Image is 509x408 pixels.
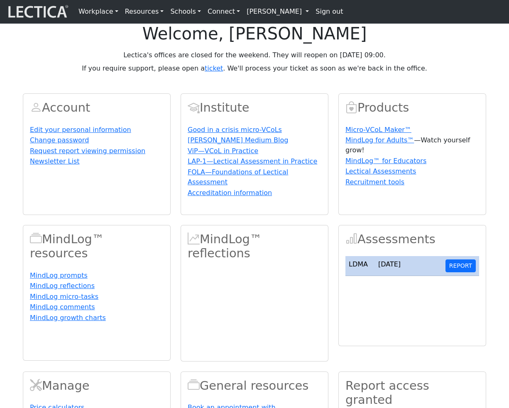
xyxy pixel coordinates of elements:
p: Lectica's offices are closed for the weekend. They will reopen on [DATE] 09:00. [23,50,486,60]
p: —Watch yourself grow! [345,135,479,155]
a: Good in a crisis micro-VCoLs [188,126,282,134]
span: [DATE] [378,260,401,268]
h2: Manage [30,379,164,393]
a: Accreditation information [188,189,272,197]
span: Account [188,100,200,115]
a: Lectical Assessments [345,167,416,175]
span: Manage [30,379,42,393]
button: REPORT [445,259,476,272]
a: Resources [122,3,167,20]
h2: MindLog™ resources [30,232,164,261]
span: Assessments [345,232,357,246]
a: Newsletter List [30,157,80,165]
a: ticket [205,64,223,72]
a: Workplace [75,3,122,20]
h2: Assessments [345,232,479,247]
a: Request report viewing permission [30,147,145,155]
h2: MindLog™ reflections [188,232,321,261]
h2: General resources [188,379,321,393]
a: Micro-VCoL Maker™ [345,126,411,134]
a: LAP-1—Lectical Assessment in Practice [188,157,317,165]
a: MindLog comments [30,303,95,311]
a: FOLA—Foundations of Lectical Assessment [188,168,288,186]
a: ViP—VCoL in Practice [188,147,258,155]
a: MindLog reflections [30,282,95,290]
p: If you require support, please open a . We'll process your ticket as soon as we're back in the of... [23,64,486,73]
h2: Products [345,100,479,115]
span: Products [345,100,357,115]
a: MindLog micro-tasks [30,293,98,301]
a: Connect [204,3,243,20]
h2: Institute [188,100,321,115]
span: Account [30,100,42,115]
a: Sign out [312,3,346,20]
a: MindLog for Adults™ [345,136,414,144]
a: MindLog prompts [30,271,88,279]
td: LDMA [345,256,375,276]
h2: Account [30,100,164,115]
a: [PERSON_NAME] Medium Blog [188,136,288,144]
span: MindLog [188,232,200,246]
span: Resources [188,379,200,393]
a: MindLog™ for Educators [345,157,426,165]
a: Recruitment tools [345,178,404,186]
a: [PERSON_NAME] [243,3,312,20]
img: lecticalive [6,4,69,20]
a: Edit your personal information [30,126,131,134]
h2: Report access granted [345,379,479,407]
a: MindLog growth charts [30,314,106,322]
a: Schools [167,3,204,20]
span: MindLog™ resources [30,232,42,246]
a: Change password [30,136,89,144]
